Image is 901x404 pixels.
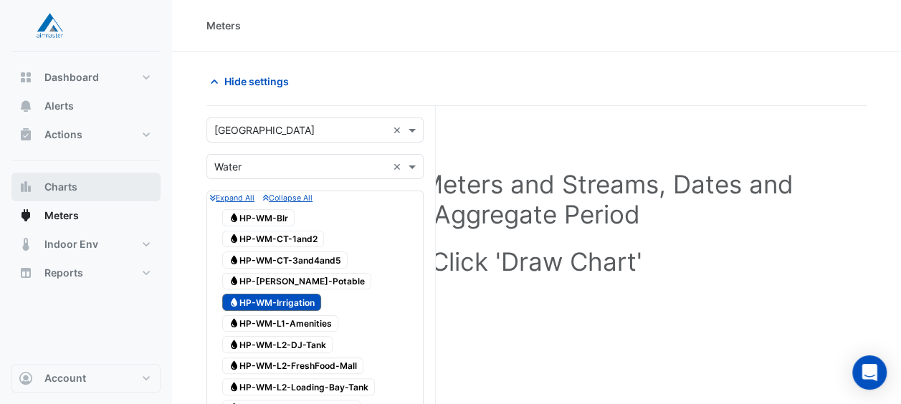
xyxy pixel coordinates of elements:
[222,251,348,269] span: HP-WM-CT-3and4and5
[222,357,363,375] span: HP-WM-L2-FreshFood-Mall
[44,237,98,251] span: Indoor Env
[222,294,321,311] span: HP-WM-Irrigation
[229,318,239,329] fa-icon: Water
[229,381,239,392] fa-icon: Water
[17,11,82,40] img: Company Logo
[229,297,239,307] fa-icon: Water
[229,254,239,265] fa-icon: Water
[229,234,239,244] fa-icon: Water
[222,378,375,395] span: HP-WM-L2-Loading-Bay-Tank
[852,355,887,390] div: Open Intercom Messenger
[222,231,324,248] span: HP-WM-CT-1and2
[222,209,295,226] span: HP-WM-Blr
[229,212,239,223] fa-icon: Water
[44,99,74,113] span: Alerts
[210,193,254,203] small: Expand All
[11,63,161,92] button: Dashboard
[11,230,161,259] button: Indoor Env
[11,173,161,201] button: Charts
[11,120,161,149] button: Actions
[229,339,239,350] fa-icon: Water
[19,180,33,194] app-icon: Charts
[44,266,83,280] span: Reports
[11,259,161,287] button: Reports
[19,266,33,280] app-icon: Reports
[44,371,86,385] span: Account
[206,18,241,33] div: Meters
[222,315,338,332] span: HP-WM-L1-Amenities
[393,122,405,138] span: Clear
[44,70,99,85] span: Dashboard
[11,364,161,393] button: Account
[19,237,33,251] app-icon: Indoor Env
[229,246,844,276] h1: Click 'Draw Chart'
[11,201,161,230] button: Meters
[44,180,77,194] span: Charts
[229,169,844,229] h1: Select Site, Meters and Streams, Dates and Aggregate Period
[206,69,298,94] button: Hide settings
[19,99,33,113] app-icon: Alerts
[19,128,33,142] app-icon: Actions
[11,92,161,120] button: Alerts
[210,191,254,204] button: Expand All
[229,360,239,371] fa-icon: Water
[222,273,371,290] span: HP-[PERSON_NAME]-Potable
[19,208,33,223] app-icon: Meters
[263,193,313,203] small: Collapse All
[393,159,405,174] span: Clear
[19,70,33,85] app-icon: Dashboard
[222,336,333,353] span: HP-WM-L2-DJ-Tank
[44,128,82,142] span: Actions
[44,208,79,223] span: Meters
[224,74,289,89] span: Hide settings
[263,191,313,204] button: Collapse All
[229,276,239,287] fa-icon: Water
